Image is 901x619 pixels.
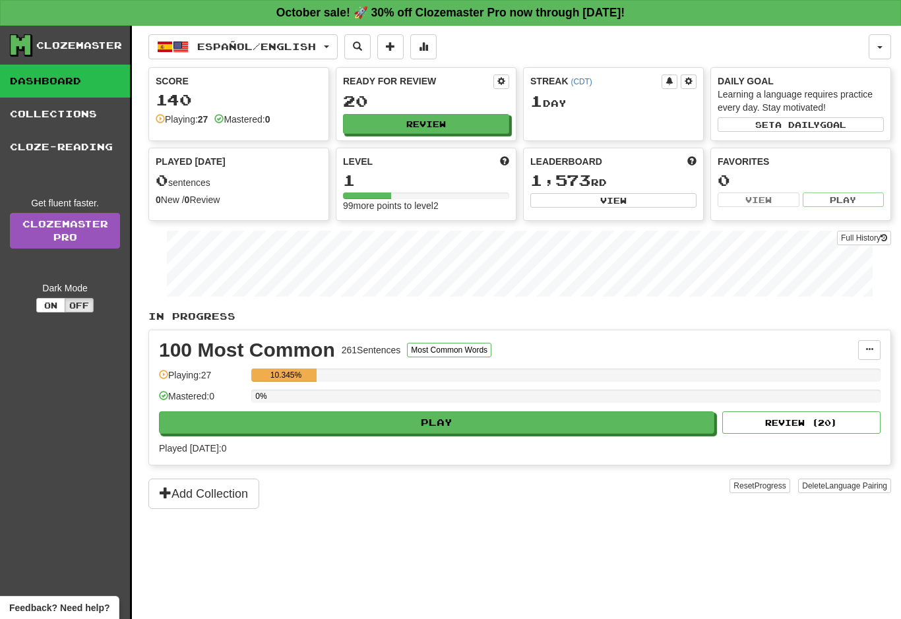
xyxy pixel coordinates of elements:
button: View [718,192,799,207]
strong: 0 [156,194,161,205]
div: 0 [718,172,884,189]
span: Played [DATE] [156,155,226,168]
span: a daily [775,120,820,129]
button: Full History [837,231,891,245]
div: 140 [156,92,322,108]
button: Español/English [148,34,338,59]
div: Dark Mode [10,281,120,295]
div: Mastered: [214,113,270,126]
div: Learning a language requires practice every day. Stay motivated! [718,88,884,114]
div: Clozemaster [36,39,122,52]
span: Progress [755,481,786,490]
button: ResetProgress [730,479,790,493]
div: Day [530,93,697,110]
button: Most Common Words [407,343,491,357]
div: sentences [156,172,322,189]
div: Mastered: 0 [159,390,245,411]
div: 99 more points to level 2 [343,199,509,212]
button: Off [65,298,94,312]
button: Add sentence to collection [377,34,404,59]
div: 261 Sentences [342,343,401,357]
p: In Progress [148,310,891,323]
span: Score more points to level up [500,155,509,168]
button: More stats [410,34,437,59]
div: 10.345% [255,368,316,382]
button: Review [343,114,509,134]
a: ClozemasterPro [10,213,120,249]
button: View [530,193,697,208]
div: Get fluent faster. [10,196,120,210]
div: rd [530,172,697,189]
span: Leaderboard [530,155,602,168]
button: Play [803,192,885,207]
div: Score [156,74,322,88]
strong: October sale! 🚀 30% off Clozemaster Pro now through [DATE]! [276,6,625,19]
div: 100 Most Common [159,340,335,360]
span: 0 [156,171,168,189]
strong: 0 [265,114,270,125]
div: Playing: 27 [159,368,245,390]
div: New / Review [156,193,322,206]
button: Review (20) [722,411,881,434]
button: Play [159,411,714,434]
div: Favorites [718,155,884,168]
a: (CDT) [571,77,592,86]
button: On [36,298,65,312]
strong: 27 [198,114,208,125]
span: Open feedback widget [9,601,109,614]
button: Search sentences [344,34,371,59]
span: 1 [530,92,543,110]
span: 1,573 [530,171,591,189]
button: Seta dailygoal [718,117,884,132]
div: Daily Goal [718,74,884,88]
div: Playing: [156,113,208,126]
span: Español / English [197,41,316,52]
div: 20 [343,93,509,109]
span: This week in points, UTC [687,155,697,168]
strong: 0 [185,194,190,205]
button: DeleteLanguage Pairing [798,479,891,493]
div: Streak [530,74,662,88]
div: Ready for Review [343,74,493,88]
span: Level [343,155,373,168]
button: Add Collection [148,479,259,509]
span: Language Pairing [825,481,887,490]
span: Played [DATE]: 0 [159,443,226,454]
div: 1 [343,172,509,189]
